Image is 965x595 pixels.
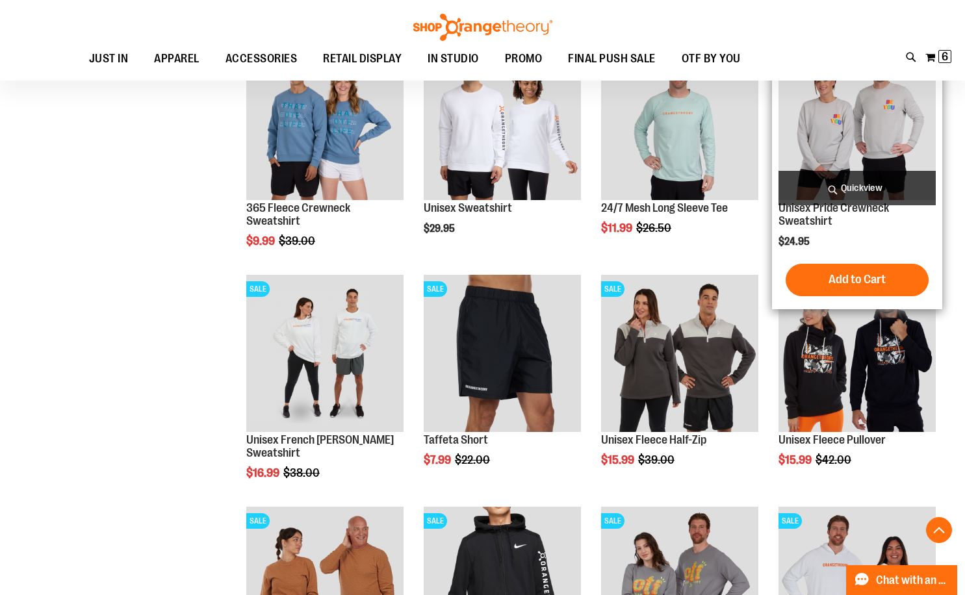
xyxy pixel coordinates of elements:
[555,44,669,74] a: FINAL PUSH SALE
[601,43,758,202] a: Main Image of 1457095SALE
[424,433,488,446] a: Taffeta Short
[778,453,814,466] span: $15.99
[310,44,415,74] a: RETAIL DISPLAY
[411,14,554,41] img: Shop Orangetheory
[601,433,706,446] a: Unisex Fleece Half-Zip
[246,43,404,202] a: 365 Fleece Crewneck SweatshirtSALE
[424,281,447,297] span: SALE
[778,275,936,434] a: Product image for Unisex Fleece PulloverSALE
[601,222,634,234] span: $11.99
[246,234,277,247] span: $9.99
[424,453,453,466] span: $7.99
[786,264,929,296] button: Add to Cart
[846,565,958,595] button: Chat with an Expert
[601,281,624,297] span: SALE
[240,268,410,513] div: product
[942,50,948,63] span: 6
[778,43,936,200] img: Unisex Pride Crewneck Sweatshirt
[246,43,404,200] img: 365 Fleece Crewneck Sweatshirt
[568,44,656,73] span: FINAL PUSH SALE
[682,44,741,73] span: OTF BY YOU
[212,44,311,74] a: ACCESSORIES
[601,275,758,432] img: Product image for Unisex Fleece Half Zip
[455,453,492,466] span: $22.00
[636,222,673,234] span: $26.50
[141,44,212,73] a: APPAREL
[778,171,936,205] a: Quickview
[424,223,457,234] span: $29.95
[505,44,543,73] span: PROMO
[778,433,886,446] a: Unisex Fleece Pullover
[415,44,492,74] a: IN STUDIO
[601,513,624,529] span: SALE
[246,275,404,432] img: Unisex French Terry Crewneck Sweatshirt primary image
[772,268,942,500] div: product
[492,44,556,74] a: PROMO
[778,43,936,202] a: Unisex Pride Crewneck SweatshirtNEW
[876,574,949,587] span: Chat with an Expert
[279,234,317,247] span: $39.00
[246,433,394,459] a: Unisex French [PERSON_NAME] Sweatshirt
[601,43,758,200] img: Main Image of 1457095
[778,513,802,529] span: SALE
[283,466,322,479] span: $38.00
[601,453,636,466] span: $15.99
[424,43,581,202] a: Unisex Sweatshirt
[417,36,587,268] div: product
[246,513,270,529] span: SALE
[240,36,410,281] div: product
[424,201,512,214] a: Unisex Sweatshirt
[424,43,581,200] img: Unisex Sweatshirt
[595,268,765,500] div: product
[428,44,479,73] span: IN STUDIO
[323,44,402,73] span: RETAIL DISPLAY
[424,513,447,529] span: SALE
[417,268,587,500] div: product
[595,36,765,268] div: product
[829,272,886,286] span: Add to Cart
[154,44,199,73] span: APPAREL
[246,281,270,297] span: SALE
[225,44,298,73] span: ACCESSORIES
[424,275,581,434] a: Product image for Taffeta ShortSALE
[89,44,129,73] span: JUST IN
[778,236,812,247] span: $24.95
[601,275,758,434] a: Product image for Unisex Fleece Half ZipSALE
[816,453,853,466] span: $42.00
[926,517,952,543] button: Back To Top
[246,275,404,434] a: Unisex French Terry Crewneck Sweatshirt primary imageSALE
[246,201,350,227] a: 365 Fleece Crewneck Sweatshirt
[601,201,728,214] a: 24/7 Mesh Long Sleeve Tee
[76,44,142,74] a: JUST IN
[669,44,754,74] a: OTF BY YOU
[778,201,889,227] a: Unisex Pride Crewneck Sweatshirt
[778,275,936,432] img: Product image for Unisex Fleece Pullover
[246,466,281,479] span: $16.99
[772,36,942,309] div: product
[638,453,676,466] span: $39.00
[424,275,581,432] img: Product image for Taffeta Short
